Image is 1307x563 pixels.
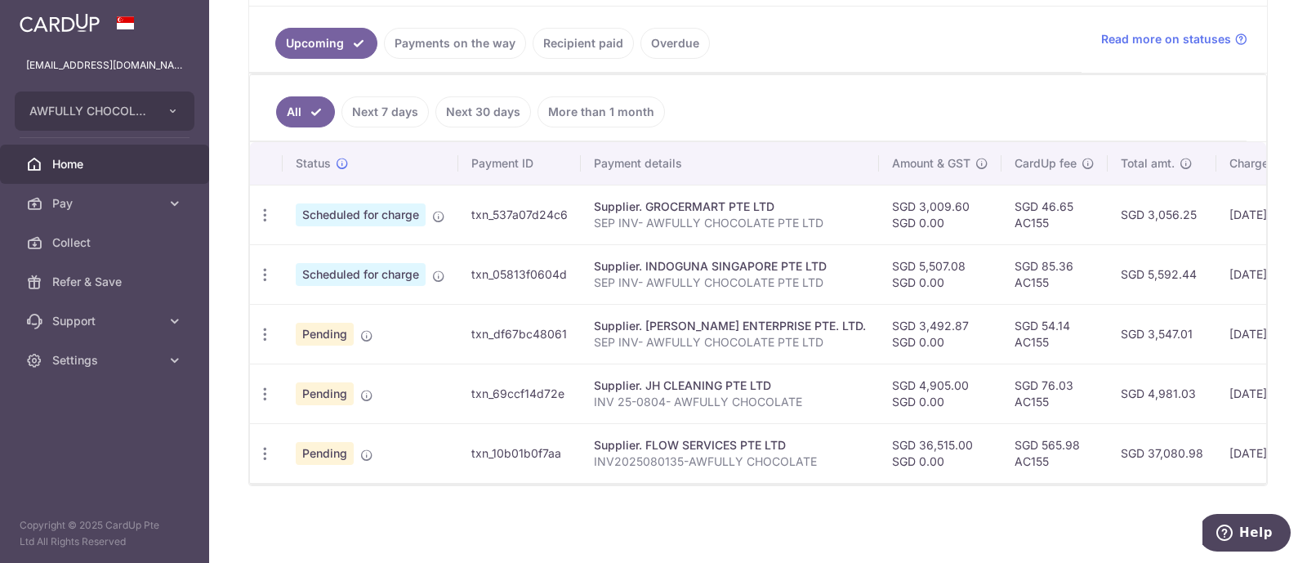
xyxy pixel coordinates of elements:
td: SGD 37,080.98 [1108,423,1216,483]
span: Pending [296,323,354,346]
td: txn_10b01b0f7aa [458,423,581,483]
td: SGD 4,905.00 SGD 0.00 [879,364,1001,423]
td: SGD 3,547.01 [1108,304,1216,364]
td: SGD 85.36 AC155 [1001,244,1108,304]
th: Payment ID [458,142,581,185]
p: SEP INV- AWFULLY CHOCOLATE PTE LTD [594,334,866,351]
span: Refer & Save [52,274,160,290]
span: Status [296,155,331,172]
td: SGD 76.03 AC155 [1001,364,1108,423]
span: CardUp fee [1015,155,1077,172]
td: txn_df67bc48061 [458,304,581,364]
td: SGD 36,515.00 SGD 0.00 [879,423,1001,483]
a: Recipient paid [533,28,634,59]
td: SGD 3,056.25 [1108,185,1216,244]
button: AWFULLY CHOCOLATE PTE LTD [15,92,194,131]
p: INV2025080135-AWFULLY CHOCOLATE [594,454,866,470]
span: Scheduled for charge [296,263,426,286]
td: SGD 565.98 AC155 [1001,423,1108,483]
td: SGD 3,492.87 SGD 0.00 [879,304,1001,364]
p: [EMAIL_ADDRESS][DOMAIN_NAME] [26,57,183,74]
span: Scheduled for charge [296,203,426,226]
span: Charge date [1229,155,1296,172]
span: Collect [52,235,160,251]
span: Pay [52,195,160,212]
a: Next 30 days [435,96,531,127]
td: txn_05813f0604d [458,244,581,304]
span: AWFULLY CHOCOLATE PTE LTD [29,103,150,119]
span: Pending [296,382,354,405]
div: Supplier. FLOW SERVICES PTE LTD [594,437,866,454]
div: Supplier. JH CLEANING PTE LTD [594,378,866,394]
td: SGD 54.14 AC155 [1001,304,1108,364]
p: SEP INV- AWFULLY CHOCOLATE PTE LTD [594,275,866,291]
span: Total amt. [1121,155,1175,172]
span: Read more on statuses [1101,31,1231,47]
td: SGD 4,981.03 [1108,364,1216,423]
div: Supplier. GROCERMART PTE LTD [594,199,866,215]
a: Overdue [640,28,710,59]
td: SGD 5,592.44 [1108,244,1216,304]
td: SGD 46.65 AC155 [1001,185,1108,244]
a: Read more on statuses [1101,31,1247,47]
td: txn_537a07d24c6 [458,185,581,244]
div: Supplier. INDOGUNA SINGAPORE PTE LTD [594,258,866,275]
iframe: Opens a widget where you can find more information [1202,514,1291,555]
a: All [276,96,335,127]
div: Supplier. [PERSON_NAME] ENTERPRISE PTE. LTD. [594,318,866,334]
p: INV 25-0804- AWFULLY CHOCOLATE [594,394,866,410]
a: Upcoming [275,28,377,59]
a: More than 1 month [538,96,665,127]
a: Next 7 days [341,96,429,127]
td: txn_69ccf14d72e [458,364,581,423]
span: Pending [296,442,354,465]
td: SGD 5,507.08 SGD 0.00 [879,244,1001,304]
p: SEP INV- AWFULLY CHOCOLATE PTE LTD [594,215,866,231]
span: Home [52,156,160,172]
td: SGD 3,009.60 SGD 0.00 [879,185,1001,244]
th: Payment details [581,142,879,185]
span: Settings [52,352,160,369]
img: CardUp [20,13,100,33]
span: Support [52,313,160,329]
a: Payments on the way [384,28,526,59]
span: Amount & GST [892,155,970,172]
